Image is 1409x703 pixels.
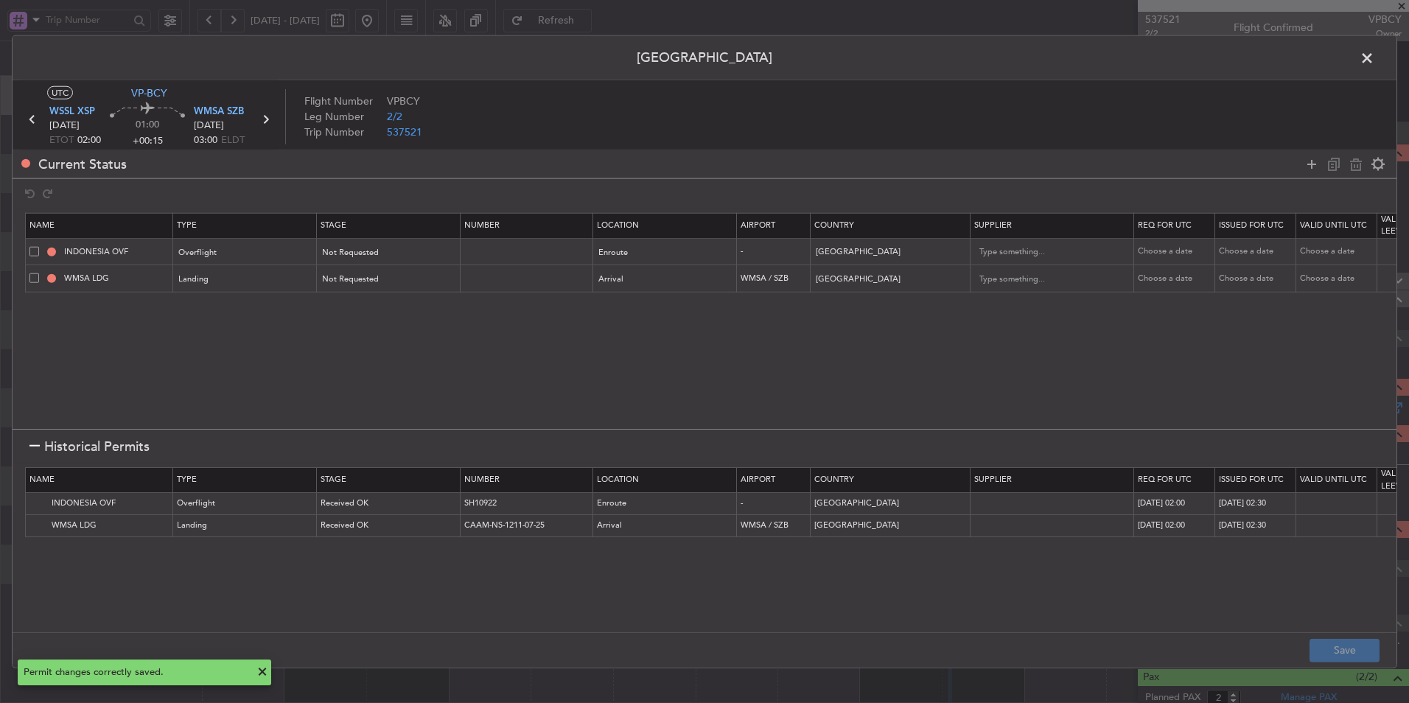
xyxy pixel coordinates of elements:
div: Permit changes correctly saved. [24,665,249,680]
div: Choose a date [1300,245,1377,258]
div: Choose a date [1138,245,1214,258]
td: [DATE] 02:00 [1134,492,1215,514]
div: Choose a date [1219,273,1296,285]
span: Req For Utc [1138,220,1192,231]
th: Issued For Utc [1215,467,1296,492]
td: [DATE] 02:30 [1215,492,1296,514]
th: Valid Until Utc [1296,467,1377,492]
td: [DATE] 02:30 [1215,514,1296,536]
span: Valid Until Utc [1300,220,1367,231]
header: [GEOGRAPHIC_DATA] [13,36,1396,80]
td: [DATE] 02:00 [1134,514,1215,536]
th: Req For Utc [1134,467,1215,492]
div: Choose a date [1219,245,1296,258]
div: Choose a date [1300,273,1377,285]
div: Choose a date [1138,273,1214,285]
span: Issued For Utc [1219,220,1284,231]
